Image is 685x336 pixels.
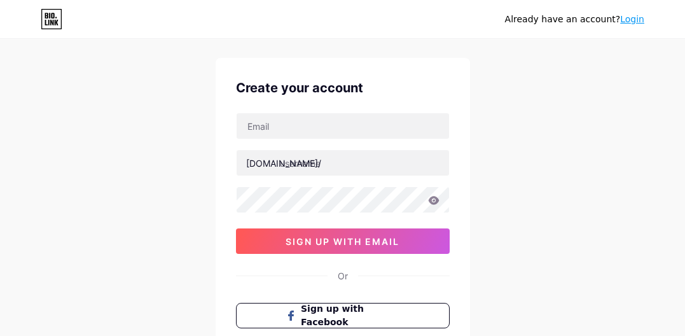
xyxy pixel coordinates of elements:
span: sign up with email [286,236,399,247]
div: Already have an account? [505,13,644,26]
span: Sign up with Facebook [301,302,399,329]
div: Or [338,269,348,283]
button: Sign up with Facebook [236,303,450,328]
input: username [237,150,449,176]
button: sign up with email [236,228,450,254]
div: [DOMAIN_NAME]/ [246,157,321,170]
a: Login [620,14,644,24]
input: Email [237,113,449,139]
div: Create your account [236,78,450,97]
